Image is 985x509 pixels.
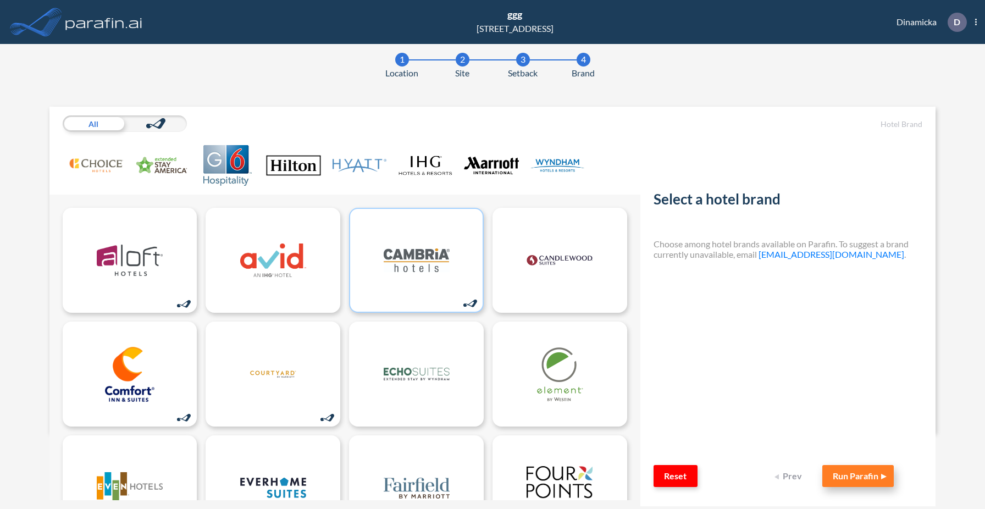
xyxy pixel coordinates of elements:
[654,120,923,129] h5: Hotel Brand
[880,13,977,32] div: Dinamicka
[477,22,554,35] div: [STREET_ADDRESS]
[384,347,450,402] img: logo
[240,347,306,402] img: logo
[398,145,453,186] img: IHG
[767,465,811,487] button: Prev
[508,67,538,80] span: Setback
[63,115,125,132] div: All
[507,8,522,20] span: ggg
[577,53,590,67] div: 4
[332,145,387,186] img: Hyatt
[822,465,894,487] button: Run Parafin
[654,191,923,212] h2: Select a hotel brand
[240,233,306,288] img: logo
[530,145,585,186] img: Wyndham
[654,465,698,487] button: Reset
[456,53,469,67] div: 2
[384,233,450,288] img: logo
[572,67,595,80] span: Brand
[63,11,145,33] img: logo
[455,67,469,80] span: Site
[954,17,960,27] p: D
[200,145,255,186] img: G6 Hospitality
[395,53,409,67] div: 1
[97,347,163,402] img: logo
[134,145,189,186] img: Extended Stay America
[385,67,418,80] span: Location
[266,145,321,186] img: Hilton
[97,233,163,288] img: logo
[527,347,593,402] img: logo
[654,239,923,259] h4: Choose among hotel brands available on Parafin. To suggest a brand currently unavailable, email .
[516,53,530,67] div: 3
[759,249,904,259] a: [EMAIL_ADDRESS][DOMAIN_NAME]
[527,233,593,288] img: logo
[68,145,123,186] img: Choice
[464,145,519,186] img: Marriott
